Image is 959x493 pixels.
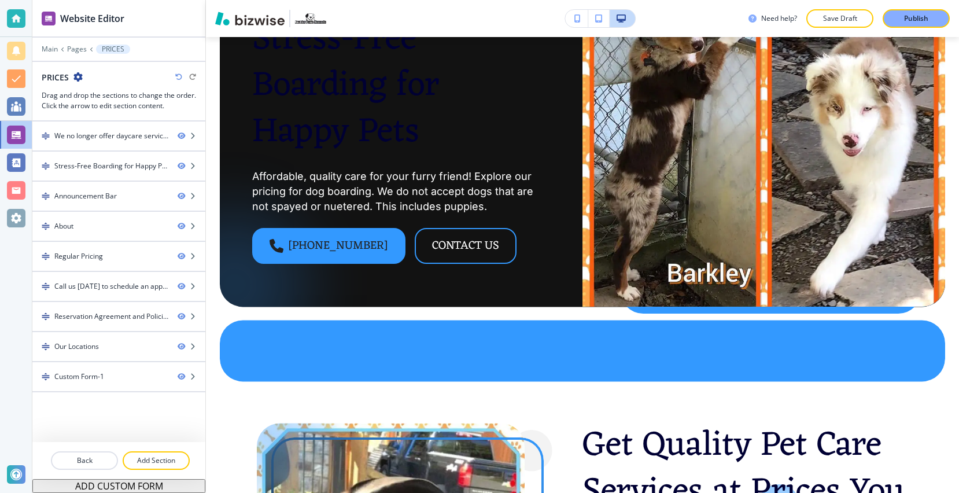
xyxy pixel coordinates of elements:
[42,12,56,25] img: editor icon
[54,221,73,231] div: About
[821,13,858,24] p: Save Draft
[215,12,285,25] img: Bizwise Logo
[42,90,196,111] h3: Drag and drop the sections to change the order. Click the arrow to edit section content.
[32,242,205,271] div: DragRegular Pricing
[32,272,205,301] div: DragCall us [DATE] to schedule an appointment!
[42,71,69,83] h2: PRICES
[883,9,950,28] button: Publish
[42,162,50,170] img: Drag
[54,191,117,201] div: Announcement Bar
[42,282,50,290] img: Drag
[32,122,205,150] div: DragWe no longer offer daycare services. We have begun our winter schedule of being closed on Tue...
[123,451,190,470] button: Add Section
[761,13,797,24] h3: Need help?
[102,45,124,53] p: PRICES
[415,228,517,264] button: Contact Us
[67,45,87,53] button: Pages
[42,343,50,351] img: Drag
[42,132,50,140] img: Drag
[42,312,50,321] img: Drag
[252,169,541,214] p: Affordable, quality care for your furry friend! Explore our pricing for dog boarding. We do not a...
[32,332,205,361] div: DragOur Locations
[54,311,168,322] div: Reservation Agreement and Policies as of January 1, 2017
[52,455,117,466] p: Back
[54,251,103,262] div: Regular Pricing
[904,13,928,24] p: Publish
[42,373,50,381] img: Drag
[32,302,205,331] div: DragReservation Agreement and Policies as of [DATE]
[42,45,58,53] button: Main
[806,9,873,28] button: Save Draft
[60,12,124,25] h2: Website Editor
[54,281,168,292] div: Call us today to schedule an appointment!
[54,371,104,382] div: Custom Form-1
[32,182,205,211] div: DragAnnouncement Bar
[32,152,205,181] div: DragStress-Free Boarding for Happy Pets
[51,451,118,470] button: Back
[42,252,50,260] img: Drag
[42,192,50,200] img: Drag
[54,131,168,141] div: We no longer offer daycare services. We have begun our winter schedule of being closed on Tuesday...
[32,362,205,391] div: DragCustom Form-1
[42,222,50,230] img: Drag
[295,13,326,24] img: Your Logo
[252,9,449,163] span: Stress-Free Boarding for Happy Pets
[32,212,205,241] div: DragAbout
[96,45,130,54] button: PRICES
[54,341,99,352] div: Our Locations
[32,479,205,493] button: ADD CUSTOM FORM
[124,455,189,466] p: Add Section
[54,161,168,171] div: Stress-Free Boarding for Happy Pets
[252,228,405,264] a: [PHONE_NUMBER]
